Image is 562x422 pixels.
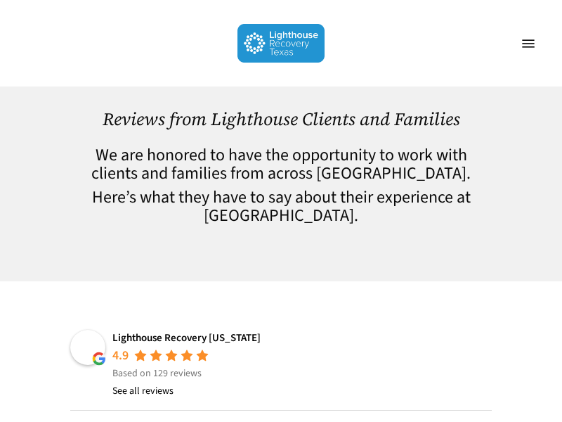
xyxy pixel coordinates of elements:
[70,330,105,365] img: Lighthouse Recovery Texas
[112,383,174,399] a: See all reviews
[237,24,325,63] img: Lighthouse Recovery Texas
[70,146,492,183] h4: We are honored to have the opportunity to work with clients and families from across [GEOGRAPHIC_...
[112,347,129,364] div: 4.9
[70,188,492,225] h4: Here’s what they have to say about their experience at [GEOGRAPHIC_DATA].
[112,331,261,345] a: Lighthouse Recovery [US_STATE]
[112,366,202,381] span: Based on 129 reviews
[70,109,492,129] h1: Reviews from Lighthouse Clients and Families
[514,37,542,51] a: Navigation Menu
